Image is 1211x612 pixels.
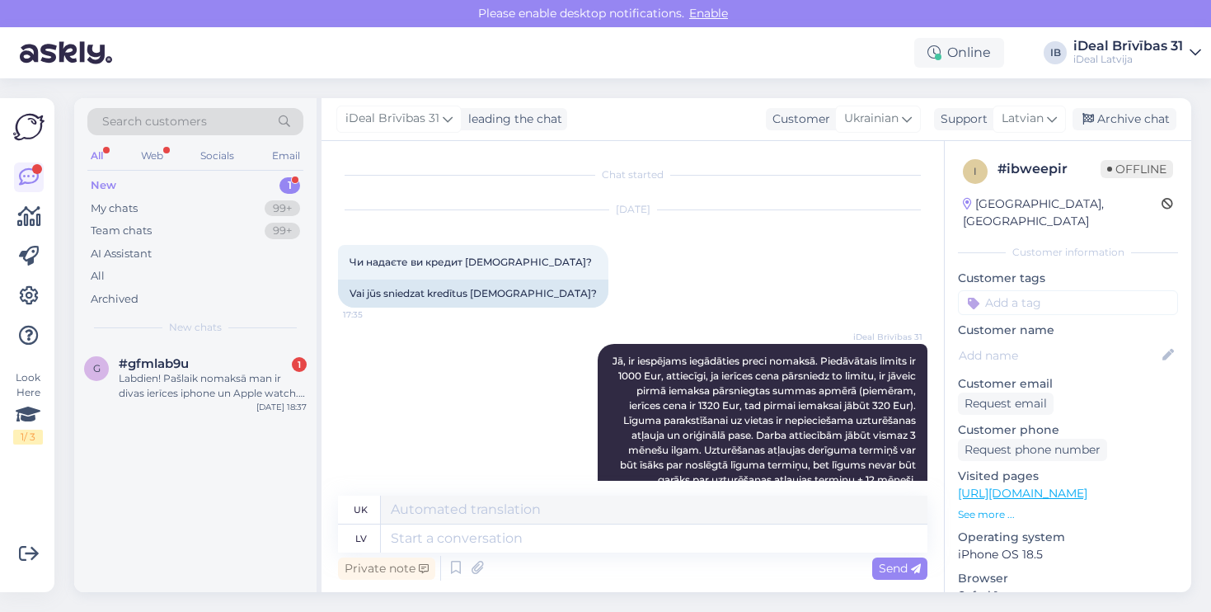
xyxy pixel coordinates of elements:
[879,561,921,576] span: Send
[355,525,367,553] div: lv
[1101,160,1173,178] span: Offline
[91,246,152,262] div: AI Assistant
[958,587,1178,605] p: Safari 1
[853,331,922,343] span: iDeal Brīvības 31
[914,38,1004,68] div: Online
[844,110,899,128] span: Ukrainian
[13,430,43,445] div: 1 / 3
[958,546,1178,563] p: iPhone OS 18.5
[958,393,1054,415] div: Request email
[958,322,1178,339] p: Customer name
[958,421,1178,439] p: Customer phone
[958,570,1178,587] p: Browser
[343,308,405,321] span: 17:35
[338,167,927,182] div: Chat started
[138,145,167,167] div: Web
[1044,41,1067,64] div: IB
[169,320,222,335] span: New chats
[91,291,138,308] div: Archived
[91,223,152,239] div: Team chats
[958,375,1178,393] p: Customer email
[963,195,1162,230] div: [GEOGRAPHIC_DATA], [GEOGRAPHIC_DATA]
[959,346,1159,365] input: Add name
[1073,40,1201,66] a: iDeal Brīvības 31iDeal Latvija
[974,165,977,177] span: i
[345,110,439,128] span: iDeal Brīvības 31
[256,401,307,413] div: [DATE] 18:37
[958,439,1107,461] div: Request phone number
[684,6,733,21] span: Enable
[265,223,300,239] div: 99+
[1073,40,1183,53] div: iDeal Brīvības 31
[350,256,592,268] span: Чи надаєте ви кредит [DEMOGRAPHIC_DATA]?
[958,270,1178,287] p: Customer tags
[338,280,608,308] div: Vai jūs sniedzat kredītus [DEMOGRAPHIC_DATA]?
[292,357,307,372] div: 1
[958,290,1178,315] input: Add a tag
[87,145,106,167] div: All
[958,529,1178,546] p: Operating system
[934,111,988,128] div: Support
[265,200,300,217] div: 99+
[997,159,1101,179] div: # ibweepir
[958,468,1178,485] p: Visited pages
[1002,110,1044,128] span: Latvian
[119,371,307,401] div: Labdien! Pašlaik nomaksā man ir divas ierīces iphone un Apple watch. Vēlētos noskaidrot vai iespē...
[102,113,207,130] span: Search customers
[91,200,138,217] div: My chats
[1073,108,1176,130] div: Archive chat
[13,370,43,445] div: Look Here
[1073,53,1183,66] div: iDeal Latvija
[91,177,116,194] div: New
[269,145,303,167] div: Email
[91,268,105,285] div: All
[93,362,101,374] span: g
[766,111,830,128] div: Customer
[119,356,189,371] span: #gfmlab9u
[958,507,1178,522] p: See more ...
[462,111,562,128] div: leading the chat
[13,111,45,143] img: Askly Logo
[958,245,1178,260] div: Customer information
[279,177,300,194] div: 1
[338,202,927,217] div: [DATE]
[338,558,435,580] div: Private note
[613,355,918,486] span: Jā, ir iespējams iegādāties preci nomaksā. Piedāvātais limits ir 1000 Eur, attiecīgi, ja ierīces ...
[354,496,368,524] div: uk
[958,486,1087,501] a: [URL][DOMAIN_NAME]
[197,145,237,167] div: Socials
